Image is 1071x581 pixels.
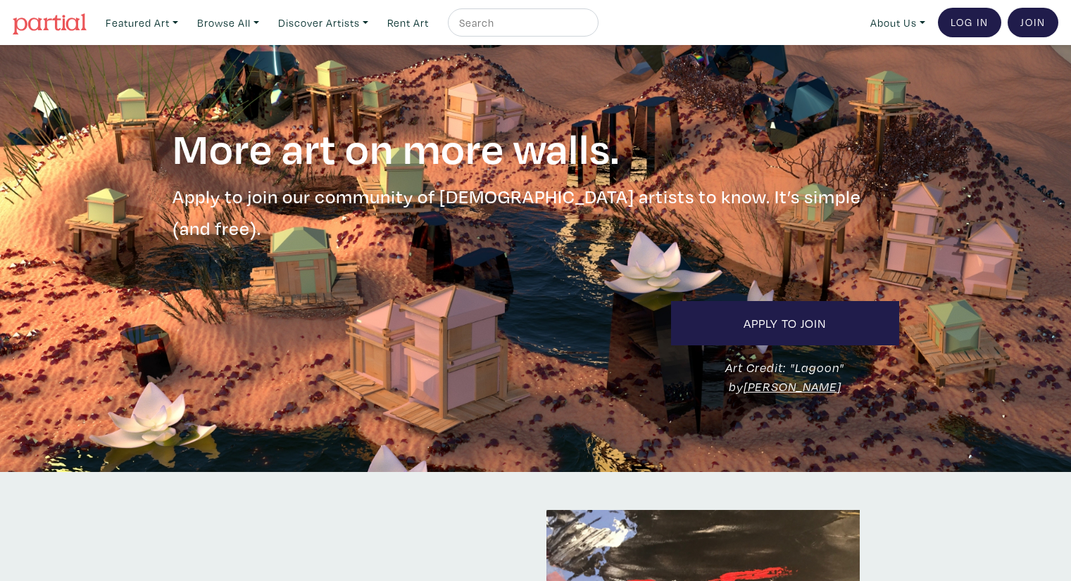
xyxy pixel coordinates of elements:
[938,8,1001,37] a: Log In
[99,8,184,37] a: Featured Art
[162,181,910,244] div: Apply to join our community of [DEMOGRAPHIC_DATA] artists to know. It’s simple (and free).
[1008,8,1058,37] a: Join
[744,378,841,395] a: [PERSON_NAME]
[173,121,899,174] h1: More art on more walls.
[660,358,910,396] div: Art Credit: "Lagoon" by
[191,8,265,37] a: Browse All
[671,301,899,345] a: Apply to Join
[381,8,435,37] a: Rent Art
[864,8,932,37] a: About Us
[458,14,585,32] input: Search
[272,8,375,37] a: Discover Artists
